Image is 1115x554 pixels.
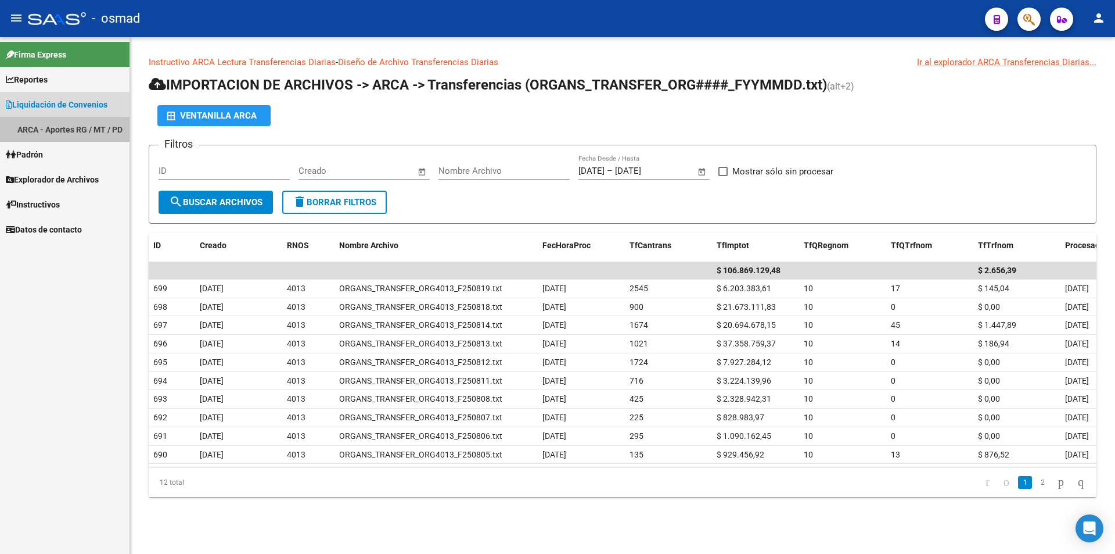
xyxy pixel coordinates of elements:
[1065,302,1089,312] span: [DATE]
[334,233,538,258] datatable-header-cell: Nombre Archivo
[200,413,224,422] span: [DATE]
[630,413,643,422] span: 225
[998,476,1015,489] a: go to previous page
[1065,241,1105,250] span: Procesado
[542,339,566,348] span: [DATE]
[630,394,643,403] span: 425
[804,376,813,385] span: 10
[717,450,764,459] span: $ 929.456,92
[630,376,643,385] span: 716
[1065,431,1089,441] span: [DATE]
[891,450,900,459] span: 13
[891,431,895,441] span: 0
[827,81,854,92] span: (alt+2)
[153,358,167,367] span: 695
[804,339,813,348] span: 10
[542,450,566,459] span: [DATE]
[287,431,305,441] span: 4013
[6,98,107,111] span: Liquidación de Convenios
[200,450,224,459] span: [DATE]
[978,450,1009,459] span: $ 876,52
[717,266,780,275] span: $ 106.869.129,48
[6,48,66,61] span: Firma Express
[1076,514,1103,542] div: Open Intercom Messenger
[293,195,307,209] mat-icon: delete
[200,241,226,250] span: Creado
[804,431,813,441] span: 10
[978,266,1016,275] span: $ 2.656,39
[799,233,886,258] datatable-header-cell: TfQRegnom
[287,241,309,250] span: RNOS
[1065,413,1089,422] span: [DATE]
[542,320,566,330] span: [DATE]
[978,358,1000,367] span: $ 0,00
[200,284,224,293] span: [DATE]
[1016,473,1034,492] li: page 1
[891,376,895,385] span: 0
[287,302,305,312] span: 4013
[1065,358,1089,367] span: [DATE]
[339,394,502,403] span: ORGANS_TRANSFER_ORG4013_F250808.txt
[625,233,712,258] datatable-header-cell: TfCantrans
[1018,476,1032,489] a: 1
[149,77,827,93] span: IMPORTACION DE ARCHIVOS -> ARCA -> Transferencias (ORGANS_TRANSFER_ORG####_FYYMMDD.txt)
[287,376,305,385] span: 4013
[538,233,625,258] datatable-header-cell: FecHoraProc
[630,339,648,348] span: 1021
[980,476,995,489] a: go to first page
[978,339,1009,348] span: $ 186,94
[153,431,167,441] span: 691
[282,191,387,214] button: Borrar Filtros
[6,198,60,211] span: Instructivos
[149,56,1096,69] p: -
[717,394,771,403] span: $ 2.328.942,31
[891,284,900,293] span: 17
[973,233,1060,258] datatable-header-cell: TfTrfnom
[1065,320,1089,330] span: [DATE]
[542,413,566,422] span: [DATE]
[149,468,336,497] div: 12 total
[978,241,1013,250] span: TfTrfnom
[717,376,771,385] span: $ 3.224.139,96
[1035,476,1049,489] a: 2
[615,166,671,176] input: End date
[891,358,895,367] span: 0
[1092,11,1106,25] mat-icon: person
[717,358,771,367] span: $ 7.927.284,12
[6,73,48,86] span: Reportes
[167,105,261,126] div: Ventanilla ARCA
[159,136,199,152] h3: Filtros
[891,320,900,330] span: 45
[717,284,771,293] span: $ 6.203.383,61
[149,233,195,258] datatable-header-cell: ID
[1065,394,1089,403] span: [DATE]
[282,233,334,258] datatable-header-cell: RNOS
[630,284,648,293] span: 2545
[542,394,566,403] span: [DATE]
[153,320,167,330] span: 697
[200,431,224,441] span: [DATE]
[9,11,23,25] mat-icon: menu
[339,284,502,293] span: ORGANS_TRANSFER_ORG4013_F250819.txt
[6,223,82,236] span: Datos de contacto
[339,413,502,422] span: ORGANS_TRANSFER_ORG4013_F250807.txt
[542,376,566,385] span: [DATE]
[339,320,502,330] span: ORGANS_TRANSFER_ORG4013_F250814.txt
[1073,476,1089,489] a: go to last page
[804,302,813,312] span: 10
[339,450,502,459] span: ORGANS_TRANSFER_ORG4013_F250805.txt
[200,376,224,385] span: [DATE]
[886,233,973,258] datatable-header-cell: TfQTrfnom
[153,284,167,293] span: 699
[891,339,900,348] span: 14
[287,358,305,367] span: 4013
[6,173,99,186] span: Explorador de Archivos
[804,284,813,293] span: 10
[149,57,336,67] a: Instructivo ARCA Lectura Transferencias Diarias
[169,195,183,209] mat-icon: search
[717,339,776,348] span: $ 37.358.759,37
[339,358,502,367] span: ORGANS_TRANSFER_ORG4013_F250812.txt
[804,413,813,422] span: 10
[287,339,305,348] span: 4013
[717,320,776,330] span: $ 20.694.678,15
